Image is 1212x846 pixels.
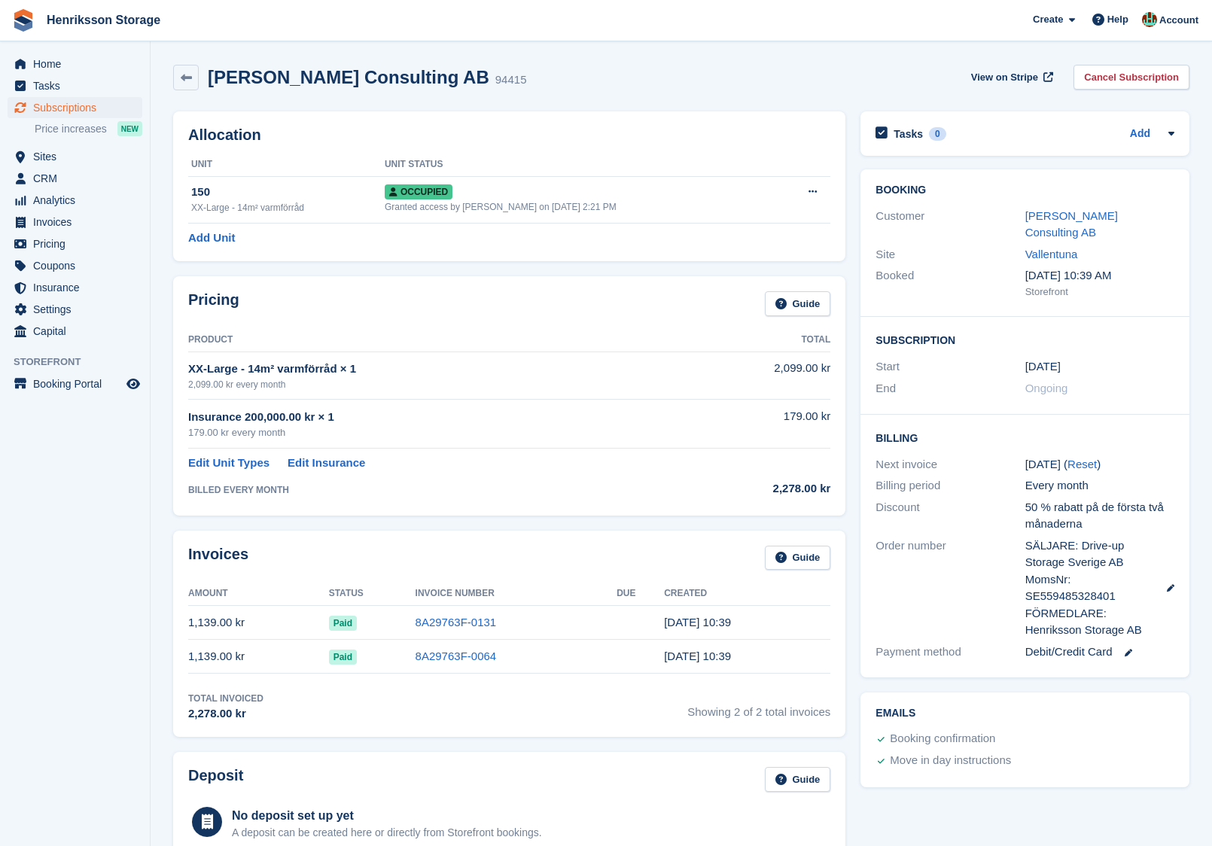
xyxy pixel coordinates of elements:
h2: [PERSON_NAME] Consulting AB [208,67,489,87]
h2: Deposit [188,767,243,792]
span: Tasks [33,75,123,96]
div: Move in day instructions [890,752,1011,770]
div: 2,278.00 kr [673,480,831,498]
div: Total Invoiced [188,692,263,705]
a: menu [8,53,142,75]
a: menu [8,75,142,96]
a: Edit Insurance [288,455,365,472]
div: XX-Large - 14m² varmförråd [191,201,385,215]
a: Guide [765,546,831,571]
span: Capital [33,321,123,342]
div: Granted access by [PERSON_NAME] on [DATE] 2:21 PM [385,200,777,214]
div: Customer [876,208,1025,242]
span: Storefront [14,355,150,370]
div: Debit/Credit Card [1025,644,1174,661]
h2: Tasks [894,127,923,141]
th: Invoice Number [416,582,617,606]
div: Booking confirmation [890,730,995,748]
span: Showing 2 of 2 total invoices [687,692,830,723]
td: 1,139.00 kr [188,640,329,674]
span: Price increases [35,122,107,136]
h2: Billing [876,430,1174,445]
h2: Subscription [876,332,1174,347]
time: 2025-07-08 08:39:05 UTC [664,650,731,662]
div: Booked [876,267,1025,299]
a: Guide [765,291,831,316]
h2: Emails [876,708,1174,720]
span: Invoices [33,211,123,233]
div: NEW [117,121,142,136]
a: menu [8,373,142,394]
div: Site [876,246,1025,263]
td: 2,099.00 kr [673,351,831,399]
th: Amount [188,582,329,606]
div: Insurance 200,000.00 kr × 1 [188,409,673,426]
a: 8A29763F-0131 [416,616,497,628]
div: Payment method [876,644,1025,661]
img: Isak Martinelle [1142,12,1157,27]
span: Pricing [33,233,123,254]
span: Booking Portal [33,373,123,394]
span: Analytics [33,190,123,211]
span: Help [1107,12,1128,27]
p: A deposit can be created here or directly from Storefront bookings. [232,825,542,841]
h2: Booking [876,184,1174,196]
div: 0 [929,127,946,141]
a: Reset [1067,458,1097,470]
th: Unit Status [385,153,777,177]
a: menu [8,146,142,167]
span: SÄLJARE: Drive-up Storage Sverige AB MomsNr: SE559485328401 FÖRMEDLARE: Henriksson Storage AB [1025,537,1152,639]
a: Henriksson Storage [41,8,166,32]
div: Order number [876,537,1025,639]
span: Subscriptions [33,97,123,118]
span: Ongoing [1025,382,1068,394]
div: Every month [1025,477,1174,495]
a: Add Unit [188,230,235,247]
a: [PERSON_NAME] Consulting AB [1025,209,1118,239]
span: Create [1033,12,1063,27]
a: Edit Unit Types [188,455,270,472]
h2: Pricing [188,291,239,316]
div: 50 % rabatt på de första två månaderna [1025,499,1174,533]
a: Price increases NEW [35,120,142,137]
div: Storefront [1025,285,1174,300]
td: 179.00 kr [673,400,831,449]
time: 2025-08-08 08:39:16 UTC [664,616,731,628]
th: Unit [188,153,385,177]
a: 8A29763F-0064 [416,650,497,662]
div: 94415 [495,72,527,89]
th: Created [664,582,830,606]
h2: Invoices [188,546,248,571]
div: [DATE] 10:39 AM [1025,267,1174,285]
span: Home [33,53,123,75]
a: Cancel Subscription [1073,65,1189,90]
a: menu [8,321,142,342]
a: Guide [765,767,831,792]
th: Status [329,582,416,606]
a: menu [8,299,142,320]
div: End [876,380,1025,397]
a: Preview store [124,375,142,393]
time: 2025-07-07 22:00:00 UTC [1025,358,1061,376]
span: Settings [33,299,123,320]
div: No deposit set up yet [232,807,542,825]
a: Add [1130,126,1150,143]
th: Due [617,582,664,606]
span: View on Stripe [971,70,1038,85]
span: Sites [33,146,123,167]
span: Account [1159,13,1198,28]
img: stora-icon-8386f47178a22dfd0bd8f6a31ec36ba5ce8667c1dd55bd0f319d3a0aa187defe.svg [12,9,35,32]
div: [DATE] ( ) [1025,456,1174,473]
h2: Allocation [188,126,830,144]
a: menu [8,97,142,118]
span: Paid [329,616,357,631]
div: XX-Large - 14m² varmförråd × 1 [188,361,673,378]
div: 2,099.00 kr every month [188,378,673,391]
div: BILLED EVERY MONTH [188,483,673,497]
span: Occupied [385,184,452,199]
div: Next invoice [876,456,1025,473]
a: Vallentuna [1025,248,1078,260]
span: Insurance [33,277,123,298]
th: Product [188,328,673,352]
span: CRM [33,168,123,189]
